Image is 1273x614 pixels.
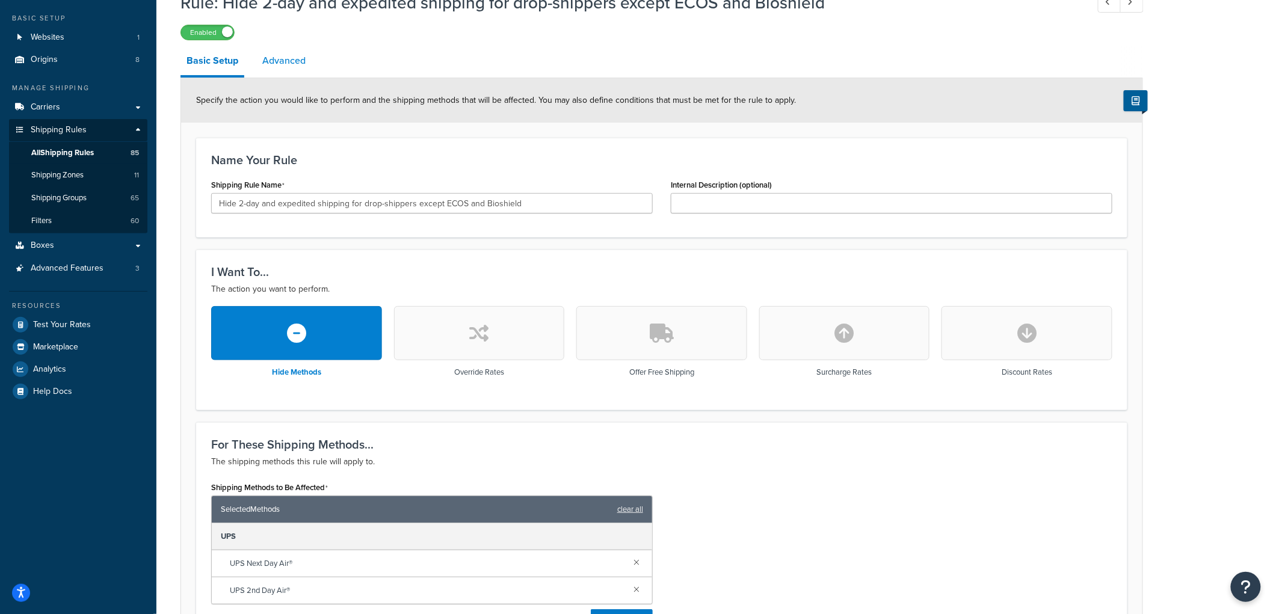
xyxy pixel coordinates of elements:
span: 85 [131,148,139,158]
span: Help Docs [33,387,72,397]
a: Filters60 [9,210,147,232]
span: Advanced Features [31,263,103,274]
span: Websites [31,32,64,43]
span: Selected Methods [221,501,611,518]
span: Boxes [31,241,54,251]
div: Resources [9,301,147,311]
button: Open Resource Center [1231,572,1261,602]
label: Enabled [181,25,234,40]
li: Shipping Groups [9,187,147,209]
h3: Override Rates [454,368,504,376]
span: Shipping Groups [31,193,87,203]
li: Advanced Features [9,257,147,280]
a: Carriers [9,96,147,118]
a: clear all [617,501,643,518]
a: Shipping Zones11 [9,164,147,186]
p: The action you want to perform. [211,282,1112,296]
button: Show Help Docs [1124,90,1148,111]
span: 60 [131,216,139,226]
label: Shipping Methods to Be Affected [211,483,328,493]
span: UPS Next Day Air® [230,555,624,572]
span: 11 [134,170,139,180]
h3: Hide Methods [272,368,321,376]
span: 65 [131,193,139,203]
span: Shipping Zones [31,170,84,180]
a: Marketplace [9,336,147,358]
a: Basic Setup [180,46,244,78]
a: Shipping Groups65 [9,187,147,209]
span: Specify the action you would like to perform and the shipping methods that will be affected. You ... [196,94,796,106]
span: 1 [137,32,140,43]
li: Filters [9,210,147,232]
div: UPS [212,523,652,550]
h3: Discount Rates [1002,368,1052,376]
a: Help Docs [9,381,147,402]
li: Websites [9,26,147,49]
a: AllShipping Rules85 [9,142,147,164]
span: Marketplace [33,342,78,352]
a: Analytics [9,358,147,380]
a: Origins8 [9,49,147,71]
span: All Shipping Rules [31,148,94,158]
div: Manage Shipping [9,83,147,93]
span: Filters [31,216,52,226]
h3: I Want To... [211,265,1112,278]
a: Websites1 [9,26,147,49]
div: Basic Setup [9,13,147,23]
a: Advanced [256,46,312,75]
h3: Name Your Rule [211,153,1112,167]
span: Carriers [31,102,60,112]
li: Origins [9,49,147,71]
h3: For These Shipping Methods... [211,438,1112,451]
span: Shipping Rules [31,125,87,135]
span: 8 [135,55,140,65]
a: Boxes [9,235,147,257]
label: Internal Description (optional) [671,180,772,189]
a: Advanced Features3 [9,257,147,280]
label: Shipping Rule Name [211,180,285,190]
p: The shipping methods this rule will apply to. [211,455,1112,469]
h3: Surcharge Rates [817,368,872,376]
a: Test Your Rates [9,314,147,336]
li: Shipping Zones [9,164,147,186]
a: Shipping Rules [9,119,147,141]
span: Origins [31,55,58,65]
span: Analytics [33,364,66,375]
span: Test Your Rates [33,320,91,330]
h3: Offer Free Shipping [629,368,694,376]
li: Shipping Rules [9,119,147,233]
span: 3 [135,263,140,274]
span: UPS 2nd Day Air® [230,582,624,599]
